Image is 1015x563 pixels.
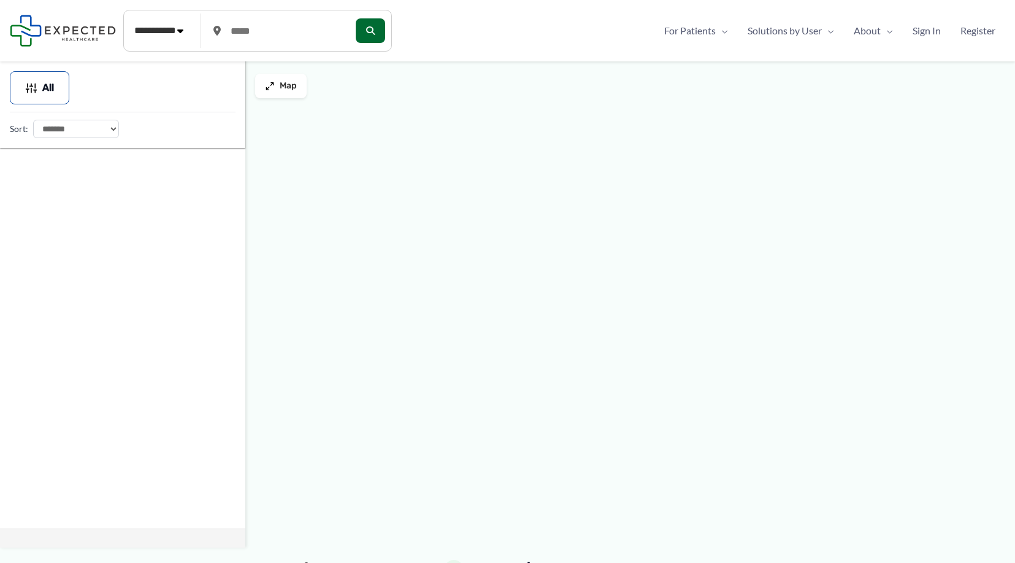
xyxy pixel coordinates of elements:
[664,21,716,40] span: For Patients
[255,74,307,98] button: Map
[854,21,881,40] span: About
[738,21,844,40] a: Solutions by UserMenu Toggle
[903,21,951,40] a: Sign In
[10,15,116,46] img: Expected Healthcare Logo - side, dark font, small
[748,21,822,40] span: Solutions by User
[716,21,728,40] span: Menu Toggle
[280,81,297,91] span: Map
[25,82,37,94] img: Filter
[951,21,1005,40] a: Register
[10,121,28,137] label: Sort:
[960,21,995,40] span: Register
[42,83,54,92] span: All
[265,81,275,91] img: Maximize
[913,21,941,40] span: Sign In
[844,21,903,40] a: AboutMenu Toggle
[822,21,834,40] span: Menu Toggle
[10,71,69,104] button: All
[654,21,738,40] a: For PatientsMenu Toggle
[881,21,893,40] span: Menu Toggle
